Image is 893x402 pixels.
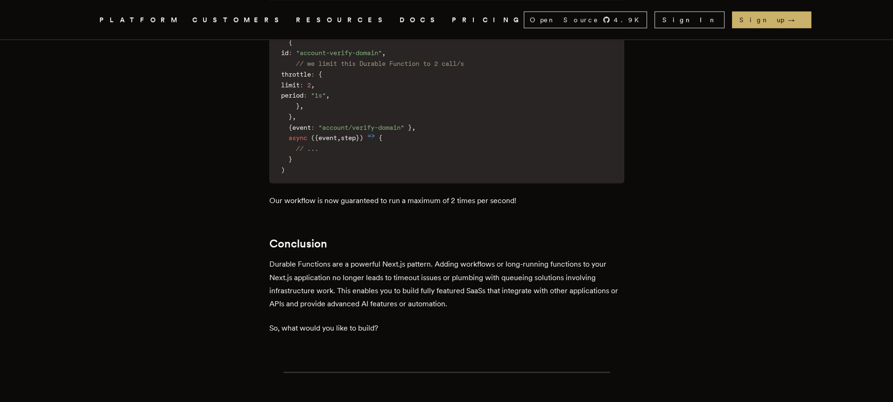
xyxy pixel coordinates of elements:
[412,124,415,131] span: ,
[296,102,300,110] span: }
[311,92,326,99] span: "1s"
[654,11,724,28] a: Sign In
[311,124,315,131] span: :
[296,145,318,152] span: // ...
[382,49,386,56] span: ,
[341,134,356,141] span: step
[269,194,624,207] p: Our workflow is now guaranteed to run a maximum of 2 times per second!
[311,81,315,89] span: ,
[337,134,341,141] span: ,
[530,15,599,24] span: Open Source
[356,134,359,141] span: }
[281,166,285,174] span: )
[452,14,524,26] a: PRICING
[296,14,388,26] button: RESOURCES
[281,71,311,78] span: throttle
[326,92,330,99] span: ,
[269,237,624,250] h2: Conclusion
[192,14,285,26] a: CUSTOMERS
[318,124,404,131] span: "account/verify-domain"
[288,113,292,120] span: }
[281,49,288,56] span: id
[367,132,375,139] span: =>
[281,81,300,89] span: limit
[311,71,315,78] span: :
[359,134,363,141] span: )
[288,49,292,56] span: :
[300,81,303,89] span: :
[269,321,624,334] p: So, what would you like to build?
[732,11,811,28] a: Sign up
[296,49,382,56] span: "account-verify-domain"
[408,124,412,131] span: }
[315,134,318,141] span: {
[288,155,292,163] span: }
[614,15,645,24] span: 4.9 K
[400,14,441,26] a: DOCS
[292,124,311,131] span: event
[303,92,307,99] span: :
[379,134,382,141] span: {
[292,113,296,120] span: ,
[311,134,315,141] span: (
[318,71,322,78] span: {
[269,258,624,310] p: Durable Functions are a powerful Next.js pattern. Adding workflows or long-running functions to y...
[296,60,464,67] span: // we limit this Durable Function to 2 call/s
[307,81,311,89] span: 2
[300,102,303,110] span: ,
[318,134,337,141] span: event
[288,124,292,131] span: {
[281,92,303,99] span: period
[288,39,292,46] span: {
[788,15,804,24] span: →
[99,14,181,26] button: PLATFORM
[288,134,307,141] span: async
